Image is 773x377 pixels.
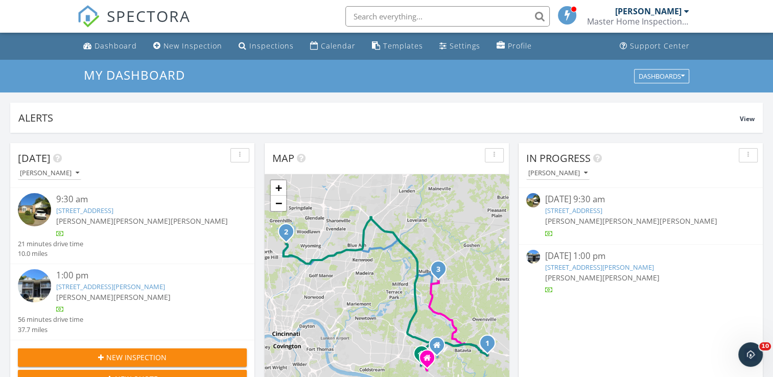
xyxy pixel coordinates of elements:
i: 2 [284,229,288,236]
a: Support Center [616,37,694,56]
span: Map [272,151,294,165]
span: [PERSON_NAME] [171,216,228,226]
div: 56 minutes drive time [18,315,83,324]
div: Alerts [18,111,740,125]
img: 9575375%2Fcover_photos%2FLXgfPAYcEIVV5abX05ha%2Fsmall.jpg [18,269,51,302]
div: 9:30 am [56,193,228,206]
a: Zoom out [271,196,286,211]
span: [PERSON_NAME] [602,216,660,226]
button: [PERSON_NAME] [526,167,590,180]
button: New Inspection [18,348,247,367]
a: [STREET_ADDRESS][PERSON_NAME] [56,282,165,291]
span: 10 [759,342,771,350]
div: 37.7 miles [18,325,83,335]
a: Calendar [306,37,360,56]
div: Dashboards [639,73,685,80]
button: Dashboards [634,69,689,83]
a: SPECTORA [77,14,191,35]
span: My Dashboard [84,66,185,83]
span: View [740,114,755,123]
div: 5717 Cromley Dr, Milford, OH 45150 [438,269,444,275]
div: 21 minutes drive time [18,239,83,249]
div: Master Home Inspection Services [587,16,689,27]
div: [PERSON_NAME] [615,6,682,16]
img: 9555366%2Fcover_photos%2FiCgFrnUG9fKT9SgQRwWp%2Fsmall.jpg [526,193,540,207]
a: Settings [435,37,484,56]
a: [DATE] 9:30 am [STREET_ADDRESS] [PERSON_NAME][PERSON_NAME][PERSON_NAME] [526,193,755,239]
div: 1:00 pm [56,269,228,282]
img: 9555366%2Fcover_photos%2FiCgFrnUG9fKT9SgQRwWp%2Fsmall.jpg [18,193,51,226]
iframe: Intercom live chat [738,342,763,367]
a: Inspections [235,37,298,56]
img: The Best Home Inspection Software - Spectora [77,5,100,28]
div: 4293 Preston Pl, Batavia OH 45103 [437,345,443,351]
div: 10.0 miles [18,249,83,258]
a: [STREET_ADDRESS][PERSON_NAME] [545,263,654,272]
div: Settings [450,41,480,51]
span: [PERSON_NAME] [56,292,113,302]
a: Company Profile [493,37,536,56]
div: 4243 Mallard Dr, Batavia, OH 45103 [487,343,494,349]
span: [PERSON_NAME] [545,273,602,282]
div: 820 Compton Rd Unit 6, Cincinnati, OH 45231 [286,231,292,238]
a: 9:30 am [STREET_ADDRESS] [PERSON_NAME][PERSON_NAME][PERSON_NAME] 21 minutes drive time 10.0 miles [18,193,247,258]
div: Profile [508,41,532,51]
a: Templates [368,37,427,56]
div: Templates [383,41,423,51]
button: [PERSON_NAME] [18,167,81,180]
span: [PERSON_NAME] [56,216,113,226]
span: In Progress [526,151,591,165]
div: Dashboard [95,41,137,51]
div: Calendar [321,41,356,51]
span: [PERSON_NAME] [660,216,717,226]
i: 3 [436,266,440,273]
span: New Inspection [106,352,167,363]
input: Search everything... [345,6,550,27]
span: [DATE] [18,151,51,165]
a: Dashboard [79,37,141,56]
div: [DATE] 9:30 am [545,193,736,206]
span: [PERSON_NAME] [113,216,171,226]
span: [PERSON_NAME] [545,216,602,226]
span: [PERSON_NAME] [113,292,171,302]
div: 1250 W Ohio Pike #213, Amelia OH 45102 [427,358,433,364]
a: [STREET_ADDRESS] [545,206,602,215]
div: Inspections [249,41,294,51]
div: [PERSON_NAME] [20,170,79,177]
span: SPECTORA [107,5,191,27]
div: [DATE] 1:00 pm [545,250,736,263]
img: 9575375%2Fcover_photos%2FLXgfPAYcEIVV5abX05ha%2Fsmall.jpg [526,250,540,264]
span: [PERSON_NAME] [602,273,660,282]
i: 1 [485,340,489,347]
a: New Inspection [149,37,226,56]
a: Zoom in [271,180,286,196]
div: [PERSON_NAME] [528,170,588,177]
a: [DATE] 1:00 pm [STREET_ADDRESS][PERSON_NAME] [PERSON_NAME][PERSON_NAME] [526,250,755,295]
div: New Inspection [163,41,222,51]
a: [STREET_ADDRESS] [56,206,113,215]
a: 1:00 pm [STREET_ADDRESS][PERSON_NAME] [PERSON_NAME][PERSON_NAME] 56 minutes drive time 37.7 miles [18,269,247,335]
div: Support Center [630,41,690,51]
